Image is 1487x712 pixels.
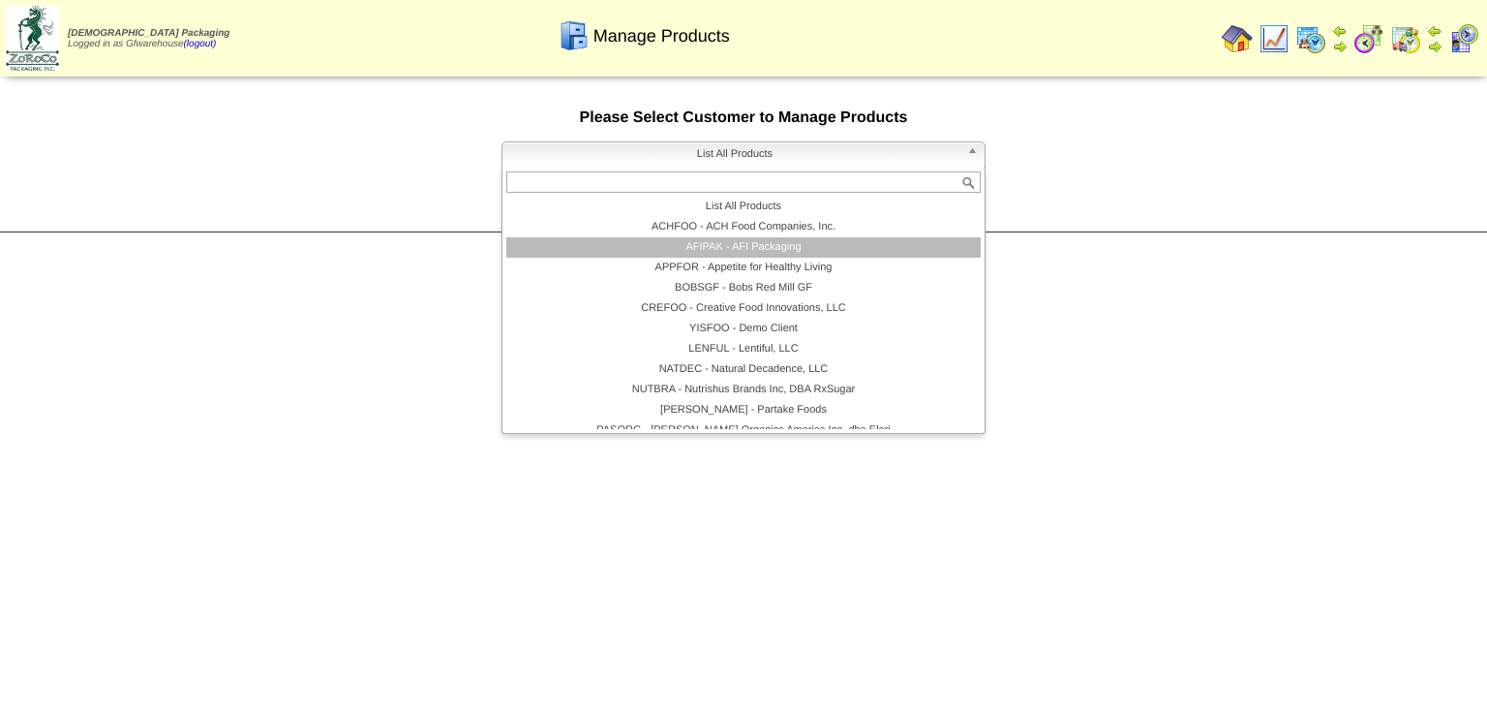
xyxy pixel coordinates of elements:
[506,420,981,441] li: PASORG - [PERSON_NAME] Organics America Inc. dba Elari
[506,359,981,380] li: NATDEC - Natural Decadence, LLC
[1427,23,1442,39] img: arrowleft.gif
[506,400,981,420] li: [PERSON_NAME] - Partake Foods
[593,26,730,46] span: Manage Products
[1332,23,1348,39] img: arrowleft.gif
[1390,23,1421,54] img: calendarinout.gif
[559,20,590,51] img: cabinet.gif
[1332,39,1348,54] img: arrowright.gif
[506,237,981,258] li: AFIPAK - AFI Packaging
[506,319,981,339] li: YISFOO - Demo Client
[506,339,981,359] li: LENFUL - Lentiful, LLC
[184,39,217,49] a: (logout)
[68,28,229,49] span: Logged in as Gfwarehouse
[1259,23,1290,54] img: line_graph.gif
[506,380,981,400] li: NUTBRA - Nutrishus Brands Inc, DBA RxSugar
[506,217,981,237] li: ACHFOO - ACH Food Companies, Inc.
[506,258,981,278] li: APPFOR - Appetite for Healthy Living
[1222,23,1253,54] img: home.gif
[1427,39,1442,54] img: arrowright.gif
[506,278,981,298] li: BOBSGF - Bobs Red Mill GF
[506,298,981,319] li: CREFOO - Creative Food Innovations, LLC
[1448,23,1479,54] img: calendarcustomer.gif
[580,109,908,126] span: Please Select Customer to Manage Products
[1353,23,1384,54] img: calendarblend.gif
[506,197,981,217] li: List All Products
[510,142,959,166] span: List All Products
[68,28,229,39] span: [DEMOGRAPHIC_DATA] Packaging
[6,6,59,71] img: zoroco-logo-small.webp
[1295,23,1326,54] img: calendarprod.gif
